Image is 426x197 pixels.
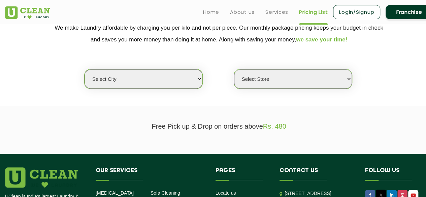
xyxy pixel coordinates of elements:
span: Rs. 480 [263,123,286,130]
a: Home [203,8,219,16]
h4: Pages [216,167,270,180]
a: About us [230,8,255,16]
a: Sofa Cleaning [151,190,180,196]
img: logo.png [5,167,78,188]
h4: Contact us [280,167,355,180]
a: Locate us [216,190,236,196]
a: Services [265,8,288,16]
h4: Our Services [96,167,205,180]
span: we save your time! [296,36,347,43]
a: [MEDICAL_DATA] [96,190,134,196]
a: Login/Signup [333,5,380,19]
h4: Follow us [365,167,424,180]
img: UClean Laundry and Dry Cleaning [5,6,50,19]
a: Pricing List [299,8,328,16]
